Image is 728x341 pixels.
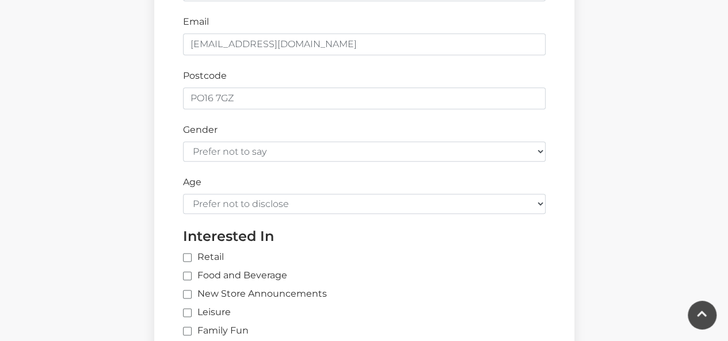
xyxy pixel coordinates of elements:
label: Postcode [183,69,227,83]
label: New Store Announcements [183,287,327,301]
label: Food and Beverage [183,269,287,282]
label: Family Fun [183,324,249,338]
label: Gender [183,123,218,137]
label: Retail [183,250,224,264]
label: Age [183,175,201,189]
label: Email [183,15,209,29]
label: Leisure [183,305,231,319]
h4: Interested In [183,228,546,244]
